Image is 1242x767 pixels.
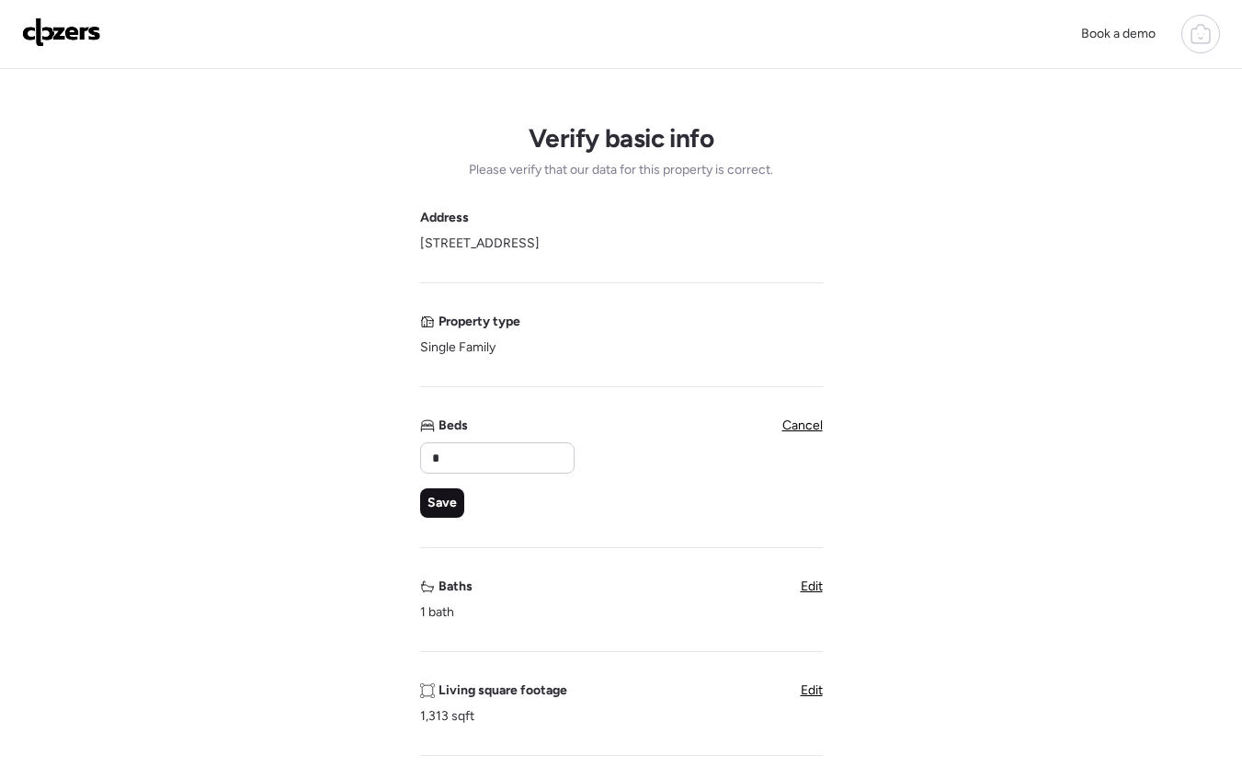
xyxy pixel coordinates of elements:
[782,418,823,433] span: Cancel
[427,494,457,512] span: Save
[469,161,773,179] span: Please verify that our data for this property is correct.
[439,417,468,435] span: Beds
[420,603,454,622] span: 1 bath
[1081,26,1156,41] span: Book a demo
[420,707,474,726] span: 1,313 sqft
[420,338,496,357] span: Single Family
[22,17,101,47] img: Logo
[420,209,469,227] span: Address
[529,122,713,154] h1: Verify basic info
[439,578,473,596] span: Baths
[801,682,823,698] span: Edit
[439,313,520,331] span: Property type
[801,578,823,594] span: Edit
[420,235,540,253] span: [STREET_ADDRESS]
[439,681,567,700] span: Living square footage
